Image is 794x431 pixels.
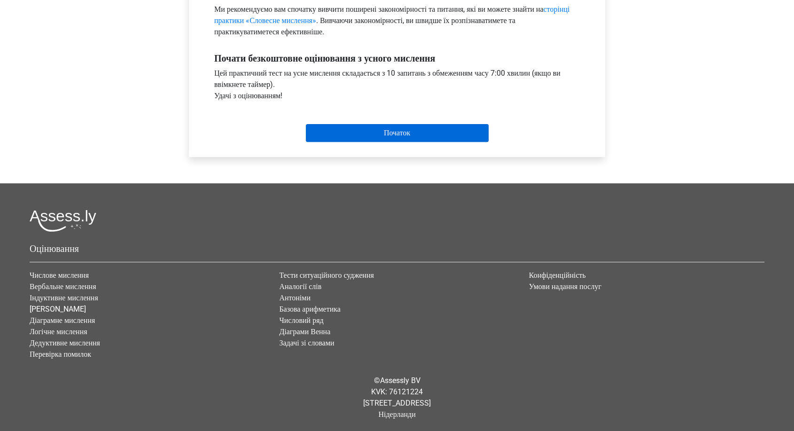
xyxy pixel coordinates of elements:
[279,282,321,291] a: Аналогії слів
[30,243,79,254] font: Оцінювання
[214,16,515,36] font: . Вивчаючи закономірності, ви швидше їх розпізнаватимете та практикуватиметеся ефективніше.
[279,293,311,302] a: Антоніми
[214,91,282,100] font: Удачі з оцінюванням!
[30,305,86,313] a: [PERSON_NAME]
[30,350,91,359] a: Перевірка помилок
[529,282,601,291] a: Умови надання послуг
[279,327,330,336] a: Діаграми Венна
[214,69,560,89] font: Цей практичний тест на усне мислення складається з 10 запитань з обмеженням часу 7:00 хвилин (якщ...
[380,376,420,385] a: Assessly BV
[371,387,423,396] font: KVK: 76121224
[30,327,87,336] a: Логічне мислення
[30,293,98,302] a: Індуктивне мислення
[306,124,489,142] input: Початок
[279,305,340,313] a: Базова арифметика
[279,338,334,347] a: Задачі зі словами
[279,316,323,325] a: Числовий ряд
[529,271,586,280] a: Конфіденційність
[279,271,374,280] a: Тести ситуаційного судження
[30,282,96,291] a: Вербальне мислення
[30,316,95,325] a: Діаграмне мислення
[214,53,435,64] font: Почати безкоштовне оцінювання з усного мислення
[378,410,415,419] font: Нідерланди
[214,5,543,14] font: Ми рекомендуємо вам спочатку вивчити поширені закономірності та питання, які ви можете знайти на
[30,271,89,280] a: Числове мислення
[30,338,100,347] a: Дедуктивне мислення
[363,399,431,407] font: [STREET_ADDRESS]
[30,210,96,232] img: Логотип Assessly
[374,376,380,385] font: ©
